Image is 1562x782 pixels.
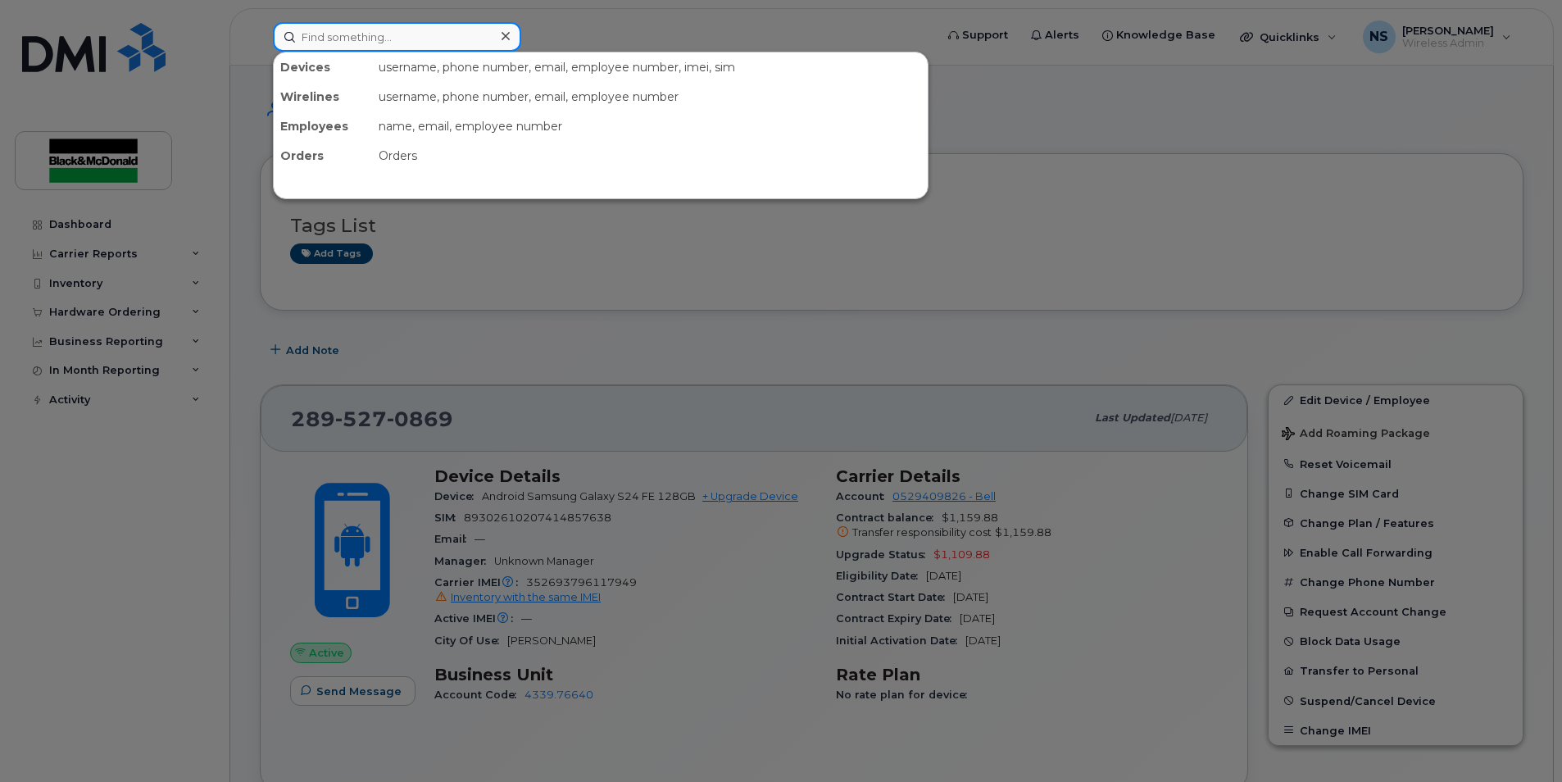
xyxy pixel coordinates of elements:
[372,111,928,141] div: name, email, employee number
[274,141,372,170] div: Orders
[372,52,928,82] div: username, phone number, email, employee number, imei, sim
[274,52,372,82] div: Devices
[274,82,372,111] div: Wirelines
[372,82,928,111] div: username, phone number, email, employee number
[372,141,928,170] div: Orders
[274,111,372,141] div: Employees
